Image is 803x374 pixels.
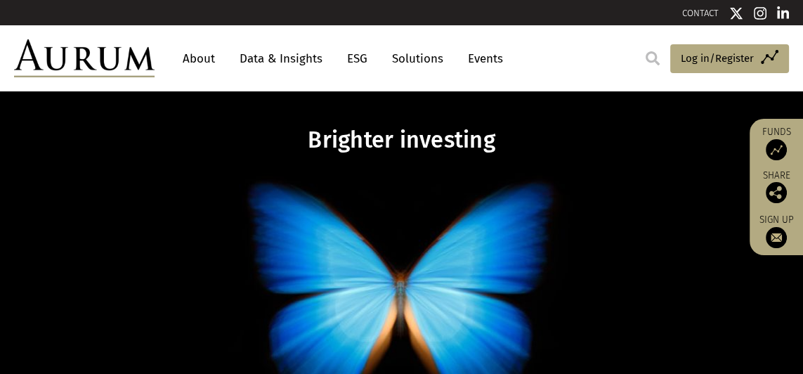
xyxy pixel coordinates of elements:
a: Funds [757,126,796,160]
a: ESG [340,46,374,72]
h1: Brighter investing [140,127,663,154]
a: Log in/Register [670,44,789,74]
img: Twitter icon [729,6,743,20]
a: Events [461,46,503,72]
span: Log in/Register [681,50,754,67]
img: Aurum [14,39,155,77]
img: Access Funds [766,139,787,160]
img: Linkedin icon [777,6,790,20]
a: Solutions [385,46,450,72]
a: CONTACT [682,8,719,18]
a: About [176,46,222,72]
div: Share [757,171,796,203]
a: Sign up [757,214,796,248]
img: Share this post [766,182,787,203]
img: search.svg [646,51,660,65]
a: Data & Insights [233,46,329,72]
img: Sign up to our newsletter [766,227,787,248]
img: Instagram icon [754,6,766,20]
